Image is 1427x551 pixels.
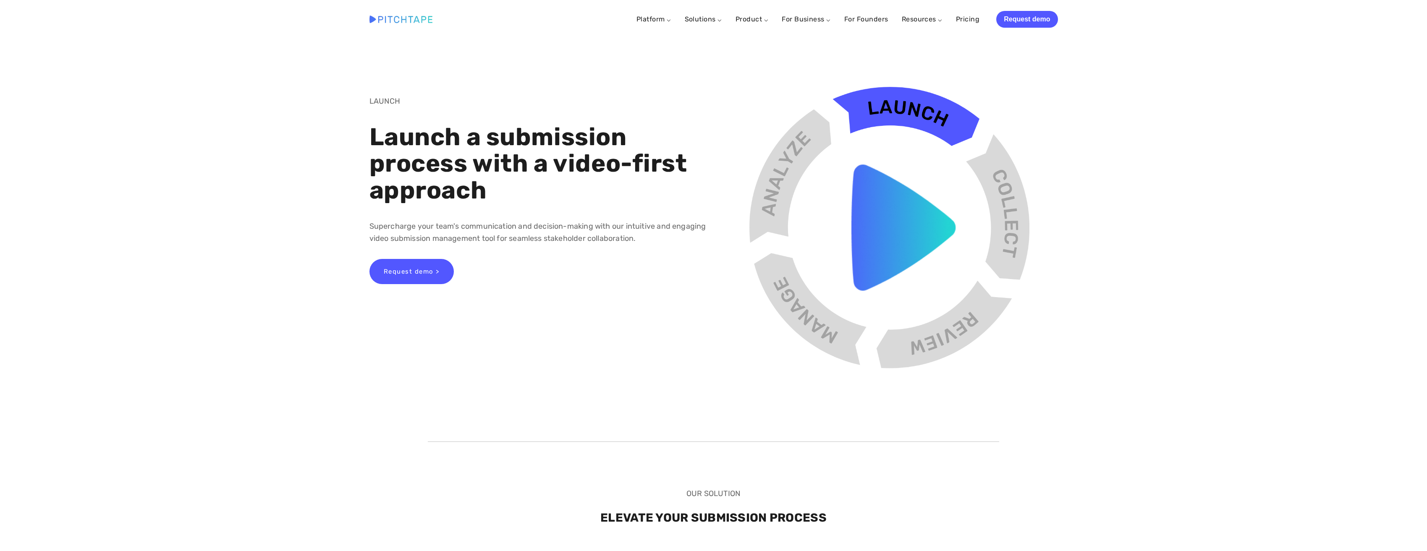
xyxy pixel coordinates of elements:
[369,259,454,284] a: Request demo >
[600,511,827,525] strong: ELEVATE YOUR SUBMISSION PROCESS
[369,95,707,107] p: LAUNCH
[369,220,707,245] p: Supercharge your team's communication and decision-making with our intuitive and engaging video s...
[782,15,831,23] a: For Business ⌵
[636,15,671,23] a: Platform ⌵
[844,12,888,27] a: For Founders
[428,488,999,500] p: OUR SOLUTION
[369,123,693,205] strong: Launch a submission process with a video-first approach
[736,15,768,23] a: Product ⌵
[902,15,943,23] a: Resources ⌵
[369,16,432,23] img: Pitchtape | Video Submission Management Software
[685,15,722,23] a: Solutions ⌵
[956,12,979,27] a: Pricing
[996,11,1058,28] a: Request demo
